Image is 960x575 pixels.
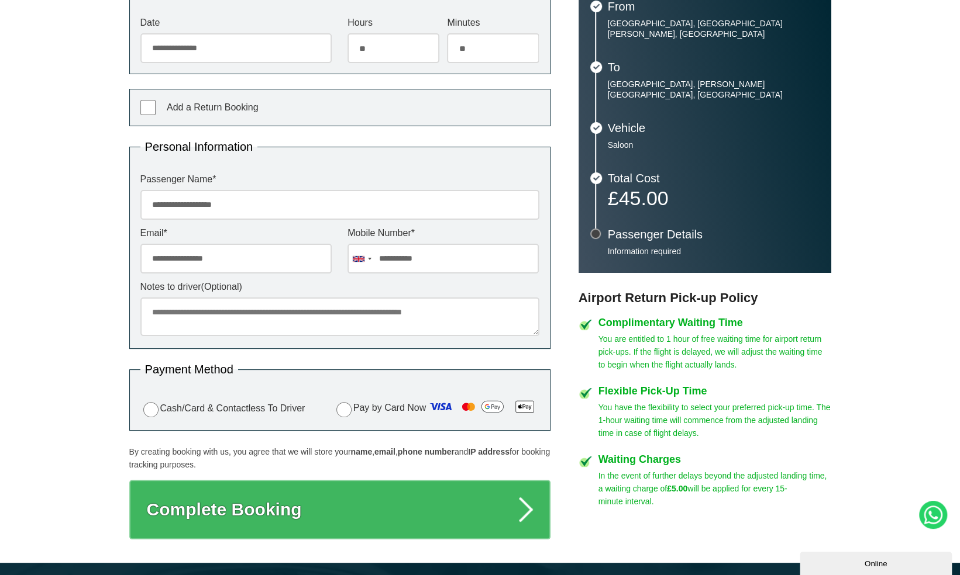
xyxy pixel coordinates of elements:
label: Email [140,228,332,238]
legend: Personal Information [140,141,258,153]
div: United Kingdom: +44 [348,244,375,273]
h4: Complimentary Waiting Time [598,317,831,328]
label: Pay by Card Now [333,397,539,420]
p: Information required [608,246,820,257]
label: Date [140,18,332,27]
h3: Passenger Details [608,228,820,240]
h3: Vehicle [608,122,820,134]
h4: Waiting Charges [598,454,831,465]
strong: phone number [398,447,455,456]
span: (Optional) [201,282,242,292]
p: By creating booking with us, you agree that we will store your , , and for booking tracking purpo... [129,445,550,471]
span: Add a Return Booking [167,102,259,112]
strong: name [350,447,372,456]
input: Cash/Card & Contactless To Driver [143,402,159,417]
iframe: chat widget [800,549,954,575]
p: £ [608,190,820,206]
strong: email [374,447,395,456]
h3: To [608,61,820,73]
label: Minutes [447,18,539,27]
label: Mobile Number [347,228,539,238]
label: Passenger Name [140,175,539,184]
span: 45.00 [618,187,668,209]
h4: Flexible Pick-Up Time [598,386,831,396]
label: Hours [347,18,439,27]
button: Complete Booking [129,480,550,539]
input: Pay by Card Now [336,402,352,417]
input: Add a Return Booking [140,100,156,115]
p: Saloon [608,140,820,150]
h3: From [608,1,820,12]
p: [GEOGRAPHIC_DATA], [PERSON_NAME][GEOGRAPHIC_DATA], [GEOGRAPHIC_DATA] [608,79,820,100]
label: Cash/Card & Contactless To Driver [140,400,305,417]
label: Notes to driver [140,282,539,292]
p: You have the flexibility to select your preferred pick-up time. The 1-hour waiting time will comm... [598,401,831,439]
legend: Payment Method [140,363,238,375]
p: You are entitled to 1 hour of free waiting time for airport return pick-ups. If the flight is del... [598,332,831,371]
h3: Total Cost [608,172,820,184]
p: In the event of further delays beyond the adjusted landing time, a waiting charge of will be appl... [598,469,831,508]
strong: £5.00 [667,484,687,493]
p: [GEOGRAPHIC_DATA], [GEOGRAPHIC_DATA][PERSON_NAME], [GEOGRAPHIC_DATA] [608,18,820,39]
h3: Airport Return Pick-up Policy [579,290,831,306]
strong: IP address [468,447,510,456]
